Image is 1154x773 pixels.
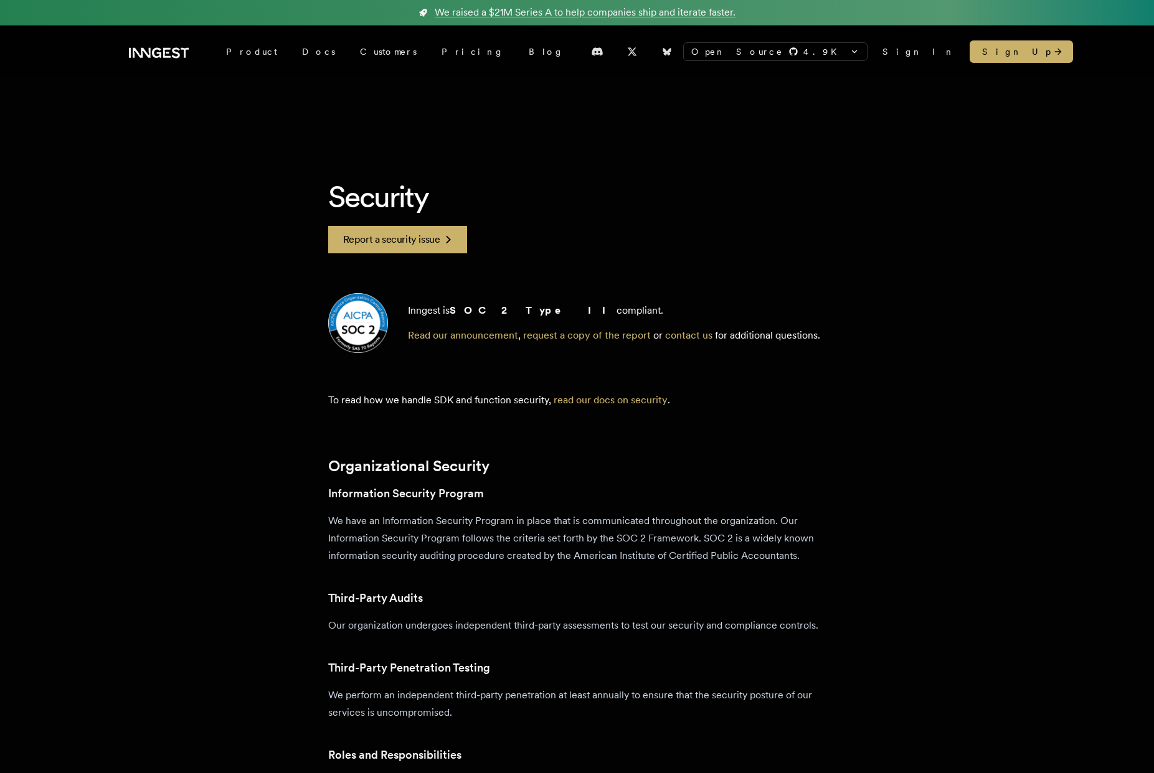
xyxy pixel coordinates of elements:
[328,589,826,607] h3: Third-Party Audits
[554,394,668,406] a: read our docs on security
[408,328,820,343] p: , or for additional questions.
[328,659,826,677] h3: Third-Party Penetration Testing
[214,40,290,63] div: Product
[523,329,651,341] a: request a copy of the report
[450,304,617,316] strong: SOC 2 Type II
[584,42,611,62] a: Discord
[408,329,518,341] a: Read our announcement
[691,45,783,58] span: Open Source
[328,226,468,253] a: Report a security issue
[328,177,826,216] h1: Security
[803,45,844,58] span: 4.9 K
[328,485,826,502] h3: Information Security Program
[348,40,429,63] a: Customers
[328,457,826,475] h2: Organizational Security
[328,393,826,408] p: To read how we handle SDK and function security, .
[970,40,1073,63] a: Sign Up
[290,40,348,63] a: Docs
[328,746,826,764] h3: Roles and Responsibilities
[516,40,576,63] a: Blog
[665,329,712,341] a: contact us
[653,42,681,62] a: Bluesky
[435,5,735,20] span: We raised a $21M Series A to help companies ship and iterate faster.
[408,303,820,318] p: Inngest is compliant.
[328,293,388,353] img: SOC 2
[618,42,646,62] a: X
[328,617,826,634] p: Our organization undergoes independent third-party assessments to test our security and complianc...
[429,40,516,63] a: Pricing
[328,512,826,565] p: We have an Information Security Program in place that is communicated throughout the organization...
[882,45,955,58] a: Sign In
[328,686,826,721] p: We perform an independent third-party penetration at least annually to ensure that the security p...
